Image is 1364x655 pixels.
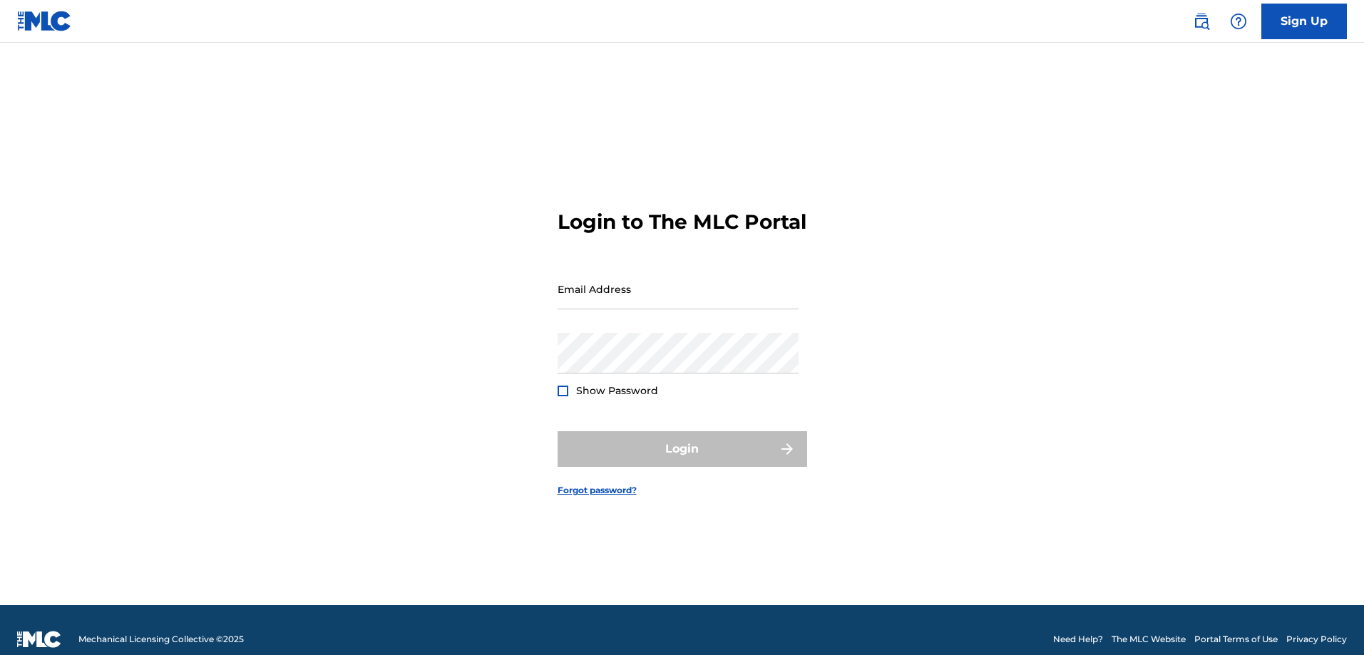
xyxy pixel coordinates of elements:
[1261,4,1347,39] a: Sign Up
[1193,13,1210,30] img: search
[1230,13,1247,30] img: help
[558,484,637,497] a: Forgot password?
[17,11,72,31] img: MLC Logo
[78,633,244,646] span: Mechanical Licensing Collective © 2025
[1293,587,1364,655] iframe: Chat Widget
[1194,633,1278,646] a: Portal Terms of Use
[1112,633,1186,646] a: The MLC Website
[17,631,61,648] img: logo
[1224,7,1253,36] div: Help
[1187,7,1216,36] a: Public Search
[1286,633,1347,646] a: Privacy Policy
[558,210,806,234] h3: Login to The MLC Portal
[1053,633,1103,646] a: Need Help?
[576,384,658,397] span: Show Password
